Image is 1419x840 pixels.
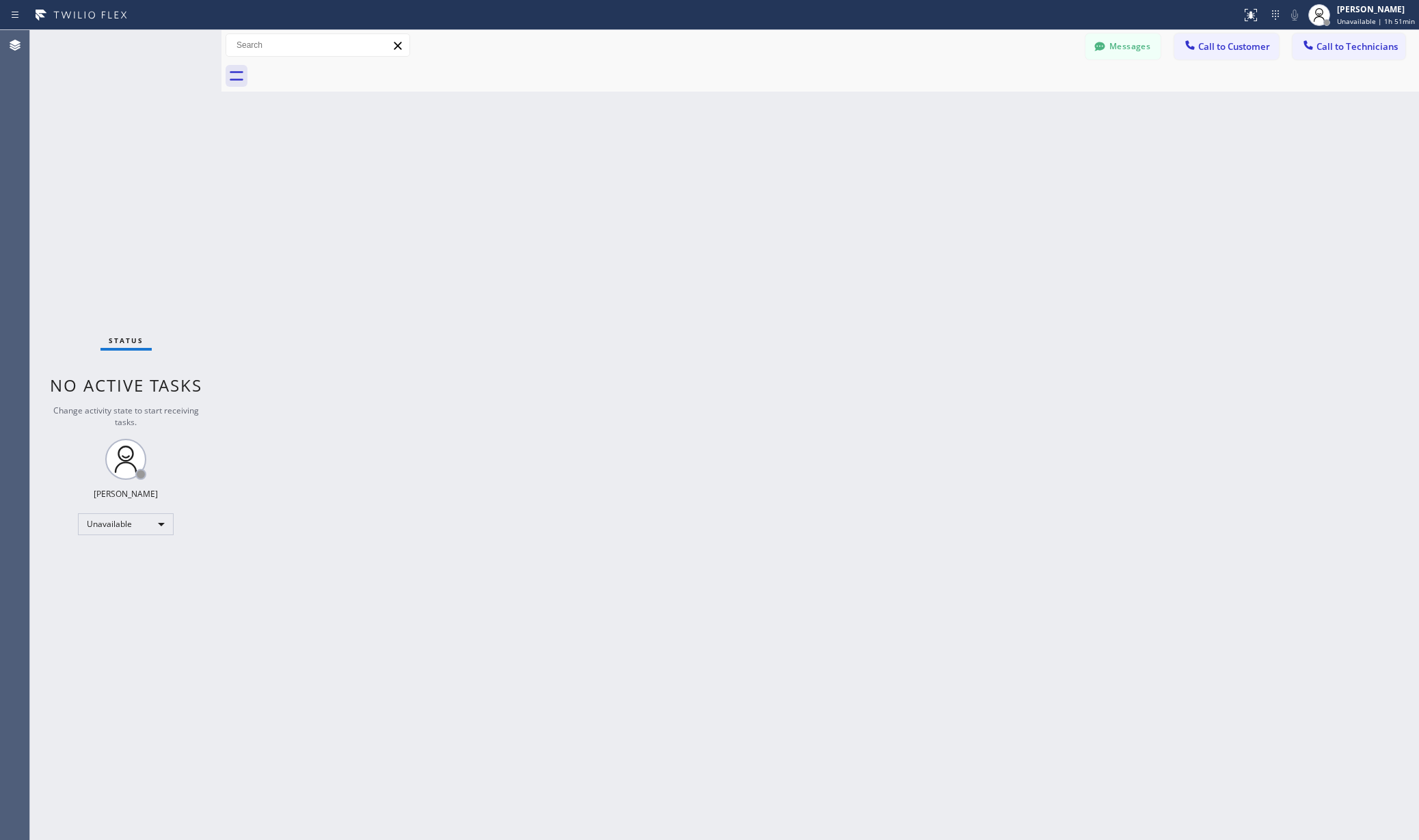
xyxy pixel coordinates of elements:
[50,374,202,396] span: No active tasks
[1316,40,1398,53] span: Call to Technicians
[226,34,409,56] input: Search
[1337,16,1415,26] span: Unavailable | 1h 51min
[1293,33,1405,59] button: Call to Technicians
[1085,33,1161,59] button: Messages
[1174,33,1279,59] button: Call to Customer
[1285,5,1304,25] button: Mute
[109,336,144,345] span: Status
[1198,40,1270,53] span: Call to Customer
[1337,3,1415,15] div: [PERSON_NAME]
[78,513,174,535] div: Unavailable
[94,488,158,500] div: [PERSON_NAME]
[53,405,199,428] span: Change activity state to start receiving tasks.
